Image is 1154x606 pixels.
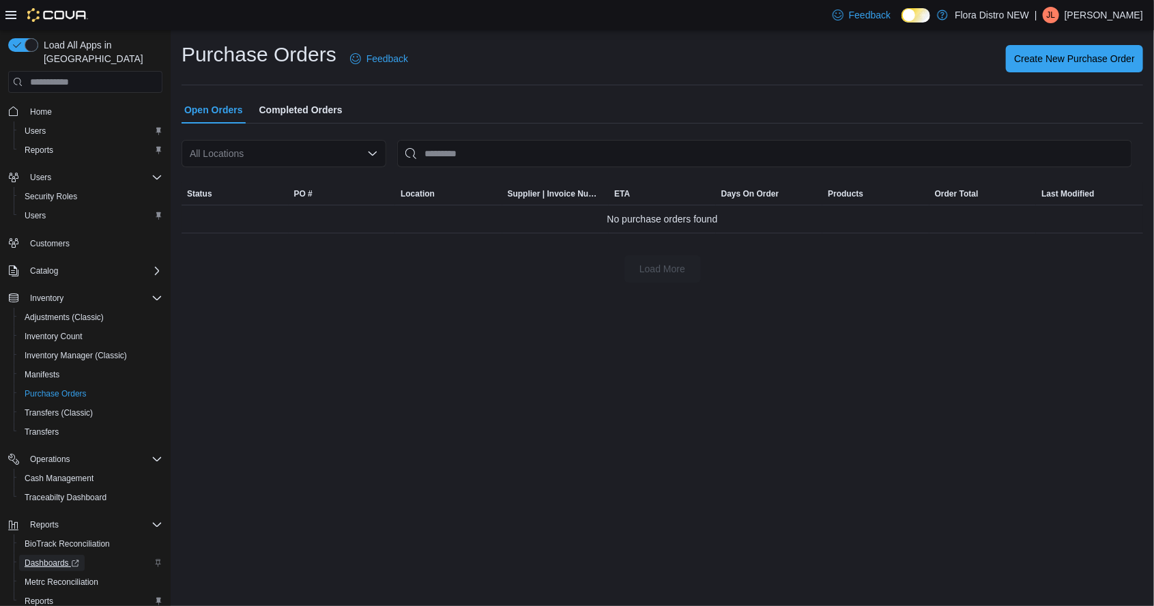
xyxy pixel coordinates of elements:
p: | [1035,7,1037,23]
span: Traceabilty Dashboard [25,492,106,503]
span: Inventory [25,290,162,306]
span: BioTrack Reconciliation [19,536,162,552]
span: Transfers [19,424,162,440]
span: Catalog [30,265,58,276]
span: Inventory Manager (Classic) [19,347,162,364]
button: Operations [3,450,168,469]
span: Users [30,172,51,183]
span: Transfers (Classic) [25,407,93,418]
a: Security Roles [19,188,83,205]
p: Flora Distro NEW [955,7,1029,23]
span: Load All Apps in [GEOGRAPHIC_DATA] [38,38,162,66]
button: Users [14,206,168,225]
span: Security Roles [25,191,77,202]
span: Purchase Orders [19,386,162,402]
a: Dashboards [14,553,168,573]
span: No purchase orders found [607,211,718,227]
span: Customers [25,235,162,252]
span: Operations [25,451,162,467]
span: Manifests [19,366,162,383]
span: Users [25,210,46,221]
button: PO # [289,183,396,205]
span: Security Roles [19,188,162,205]
a: Inventory Count [19,328,88,345]
button: Transfers [14,422,168,442]
span: Users [19,123,162,139]
button: Days On Order [716,183,823,205]
span: Home [30,106,52,117]
span: Reports [30,519,59,530]
span: Purchase Orders [25,388,87,399]
button: Users [14,121,168,141]
a: Metrc Reconciliation [19,574,104,590]
button: BioTrack Reconciliation [14,534,168,553]
span: Inventory Count [19,328,162,345]
span: Transfers (Classic) [19,405,162,421]
button: Reports [25,517,64,533]
span: ETA [614,188,630,199]
span: Last Modified [1041,188,1094,199]
a: Manifests [19,366,65,383]
button: Catalog [25,263,63,279]
span: Inventory Manager (Classic) [25,350,127,361]
a: BioTrack Reconciliation [19,536,115,552]
a: Customers [25,235,75,252]
button: Supplier | Invoice Number [502,183,609,205]
a: Users [19,123,51,139]
a: Dashboards [19,555,85,571]
span: Order Total [935,188,979,199]
span: Metrc Reconciliation [19,574,162,590]
span: Status [187,188,212,199]
span: Days On Order [721,188,779,199]
span: Open Orders [184,96,243,124]
span: BioTrack Reconciliation [25,538,110,549]
input: This is a search bar. After typing your query, hit enter to filter the results lower in the page. [397,140,1132,167]
button: Inventory [3,289,168,308]
button: Products [822,183,929,205]
button: Load More [624,255,701,283]
a: Traceabilty Dashboard [19,489,112,506]
a: Purchase Orders [19,386,92,402]
span: Completed Orders [259,96,343,124]
span: Cash Management [25,473,93,484]
button: Open list of options [367,148,378,159]
span: Adjustments (Classic) [25,312,104,323]
button: ETA [609,183,716,205]
span: Dashboards [19,555,162,571]
a: Inventory Manager (Classic) [19,347,132,364]
a: Transfers [19,424,64,440]
button: Home [3,101,168,121]
span: Location [401,188,435,199]
button: Inventory [25,290,69,306]
button: Manifests [14,365,168,384]
button: Status [182,183,289,205]
span: Home [25,102,162,119]
span: JL [1047,7,1056,23]
button: Users [25,169,57,186]
span: Catalog [25,263,162,279]
button: Last Modified [1036,183,1143,205]
a: Transfers (Classic) [19,405,98,421]
button: Cash Management [14,469,168,488]
button: Reports [14,141,168,160]
span: Metrc Reconciliation [25,577,98,588]
span: Inventory Count [25,331,83,342]
span: Feedback [849,8,891,22]
button: Transfers (Classic) [14,403,168,422]
a: Feedback [827,1,896,29]
span: Adjustments (Classic) [19,309,162,326]
a: Cash Management [19,470,99,487]
button: Inventory Count [14,327,168,346]
button: Customers [3,233,168,253]
span: Transfers [25,427,59,437]
span: Manifests [25,369,59,380]
span: Load More [639,262,685,276]
span: Feedback [366,52,408,66]
span: Reports [25,145,53,156]
span: Customers [30,238,70,249]
span: Reports [19,142,162,158]
button: Order Total [929,183,1037,205]
span: Traceabilty Dashboard [19,489,162,506]
button: Adjustments (Classic) [14,308,168,327]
